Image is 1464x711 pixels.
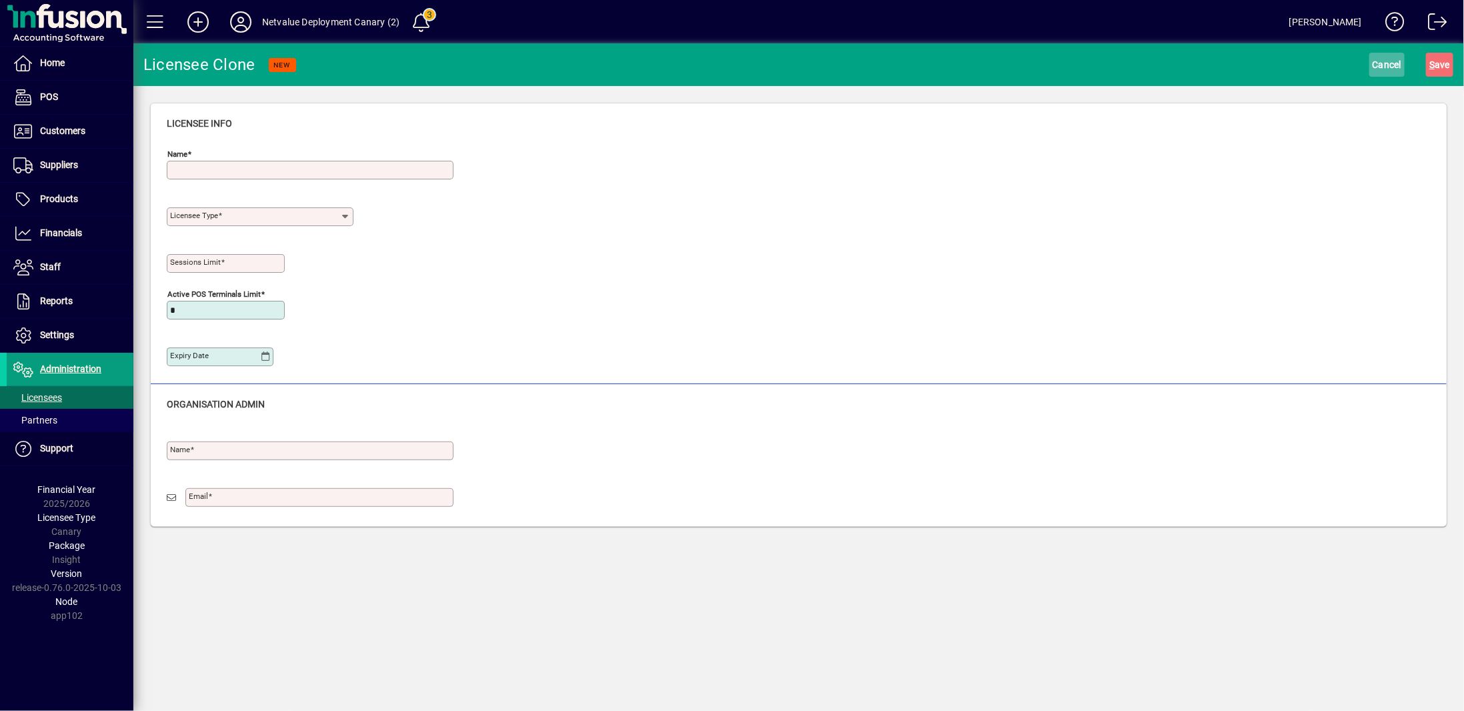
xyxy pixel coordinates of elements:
span: S [1429,59,1435,70]
button: Profile [219,10,262,34]
span: ave [1429,54,1450,75]
mat-label: Name [170,445,190,454]
a: Logout [1418,3,1447,46]
span: Version [51,568,83,579]
a: Support [7,432,133,466]
a: Home [7,47,133,80]
div: [PERSON_NAME] [1289,11,1362,33]
mat-label: Name [167,149,187,159]
span: Administration [40,364,101,374]
span: Home [40,57,65,68]
span: NEW [274,61,291,69]
mat-label: Licensee Type [170,211,218,220]
button: Cancel [1369,53,1405,77]
span: Customers [40,125,85,136]
a: Knowledge Base [1375,3,1405,46]
mat-label: Expiry date [170,351,209,360]
span: Products [40,193,78,204]
a: Licensees [7,386,133,409]
span: Cancel [1373,54,1402,75]
span: Reports [40,295,73,306]
span: Licensee Type [38,512,96,523]
a: Reports [7,285,133,318]
span: POS [40,91,58,102]
span: Partners [13,415,57,426]
a: Settings [7,319,133,352]
span: Financial Year [38,484,96,495]
mat-label: Email [189,492,208,501]
span: Settings [40,329,74,340]
a: Customers [7,115,133,148]
span: Staff [40,261,61,272]
div: Licensee Clone [143,54,255,75]
span: Financials [40,227,82,238]
a: Products [7,183,133,216]
span: Node [56,596,78,607]
a: Partners [7,409,133,432]
span: Support [40,443,73,454]
span: Package [49,540,85,551]
mat-label: Active POS Terminals Limit [167,289,261,299]
button: Save [1426,53,1453,77]
span: Organisation Admin [167,399,265,410]
a: Staff [7,251,133,284]
div: Netvalue Deployment Canary (2) [262,11,400,33]
mat-label: Sessions Limit [170,257,221,267]
a: Financials [7,217,133,250]
a: Suppliers [7,149,133,182]
span: Suppliers [40,159,78,170]
a: POS [7,81,133,114]
button: Add [177,10,219,34]
span: Licensee Info [167,118,232,129]
span: Licensees [13,392,62,403]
